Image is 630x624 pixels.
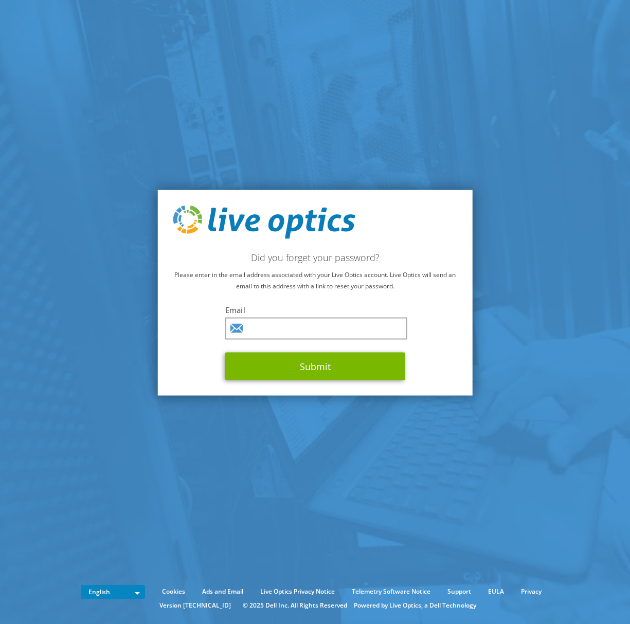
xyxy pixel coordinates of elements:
a: EULA [480,586,512,597]
a: Ads and Email [194,586,251,597]
label: Email [225,305,405,315]
img: live_optics_svg.svg [173,205,355,239]
a: Privacy [513,586,549,597]
li: © 2025 Dell Inc. All Rights Reserved [238,600,352,611]
li: Version [TECHNICAL_ID] [154,600,236,611]
a: Support [440,586,479,597]
a: Cookies [154,586,193,597]
p: Please enter in the email address associated with your Live Optics account. Live Optics will send... [173,269,457,292]
a: Live Optics Privacy Notice [253,586,343,597]
a: Telemetry Software Notice [344,586,438,597]
h2: Did you forget your password? [173,252,457,263]
button: Submit [225,353,405,380]
li: Powered by Live Optics, a Dell Technology [354,600,476,611]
